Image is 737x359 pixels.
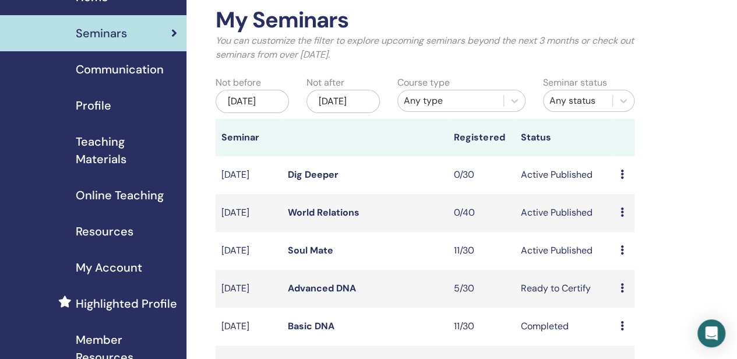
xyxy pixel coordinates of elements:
[216,90,289,113] div: [DATE]
[288,206,359,219] a: World Relations
[288,320,334,332] a: Basic DNA
[288,244,333,256] a: Soul Mate
[76,97,111,114] span: Profile
[448,270,514,308] td: 5/30
[76,259,142,276] span: My Account
[306,90,380,113] div: [DATE]
[76,133,177,168] span: Teaching Materials
[76,186,164,204] span: Online Teaching
[216,270,282,308] td: [DATE]
[76,295,177,312] span: Highlighted Profile
[543,76,607,90] label: Seminar status
[448,232,514,270] td: 11/30
[216,7,634,34] h2: My Seminars
[514,232,614,270] td: Active Published
[514,194,614,232] td: Active Published
[448,308,514,346] td: 11/30
[697,319,725,347] div: Open Intercom Messenger
[216,308,282,346] td: [DATE]
[306,76,344,90] label: Not after
[514,270,614,308] td: Ready to Certify
[288,282,356,294] a: Advanced DNA
[448,156,514,194] td: 0/30
[514,308,614,346] td: Completed
[216,119,282,156] th: Seminar
[76,24,127,42] span: Seminars
[549,94,606,108] div: Any status
[514,156,614,194] td: Active Published
[397,76,450,90] label: Course type
[216,194,282,232] td: [DATE]
[404,94,498,108] div: Any type
[448,119,514,156] th: Registered
[216,156,282,194] td: [DATE]
[76,61,164,78] span: Communication
[448,194,514,232] td: 0/40
[216,34,634,62] p: You can customize the filter to explore upcoming seminars beyond the next 3 months or check out s...
[288,168,338,181] a: Dig Deeper
[514,119,614,156] th: Status
[76,223,133,240] span: Resources
[216,232,282,270] td: [DATE]
[216,76,261,90] label: Not before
